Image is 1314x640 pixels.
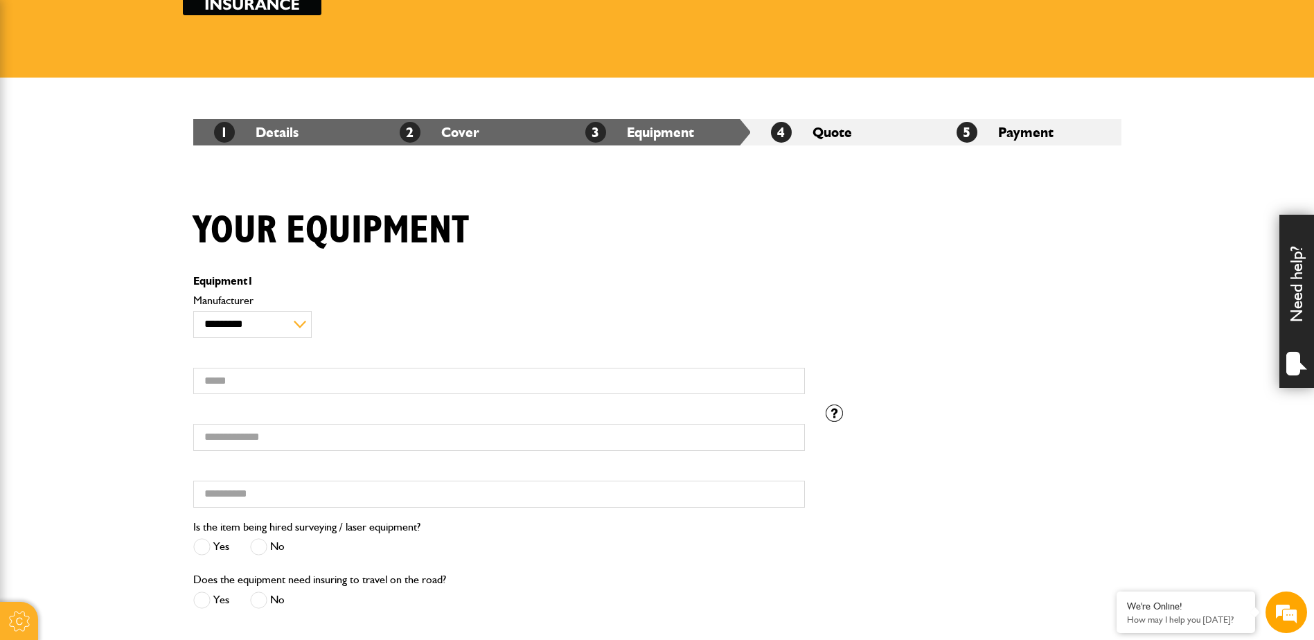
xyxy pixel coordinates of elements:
p: How may I help you today? [1127,614,1245,625]
label: Is the item being hired surveying / laser equipment? [193,522,420,533]
em: Start Chat [188,427,251,445]
img: d_20077148190_company_1631870298795_20077148190 [24,77,58,96]
span: 4 [771,122,792,143]
label: Yes [193,592,229,609]
div: Minimize live chat window [227,7,260,40]
a: 2Cover [400,124,479,141]
span: 2 [400,122,420,143]
input: Enter your last name [18,128,253,159]
a: 1Details [214,124,299,141]
label: Manufacturer [193,295,805,306]
span: 5 [957,122,977,143]
label: Yes [193,538,229,555]
label: Does the equipment need insuring to travel on the road? [193,574,446,585]
span: 1 [214,122,235,143]
textarea: Type your message and hit 'Enter' [18,251,253,415]
div: We're Online! [1127,601,1245,612]
label: No [250,538,285,555]
li: Equipment [565,119,750,145]
h1: Your equipment [193,208,469,254]
p: Equipment [193,276,805,287]
div: Chat with us now [72,78,233,96]
li: Payment [936,119,1121,145]
input: Enter your phone number [18,210,253,240]
span: 1 [247,274,254,287]
span: 3 [585,122,606,143]
input: Enter your email address [18,169,253,199]
li: Quote [750,119,936,145]
label: No [250,592,285,609]
div: Need help? [1279,215,1314,388]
